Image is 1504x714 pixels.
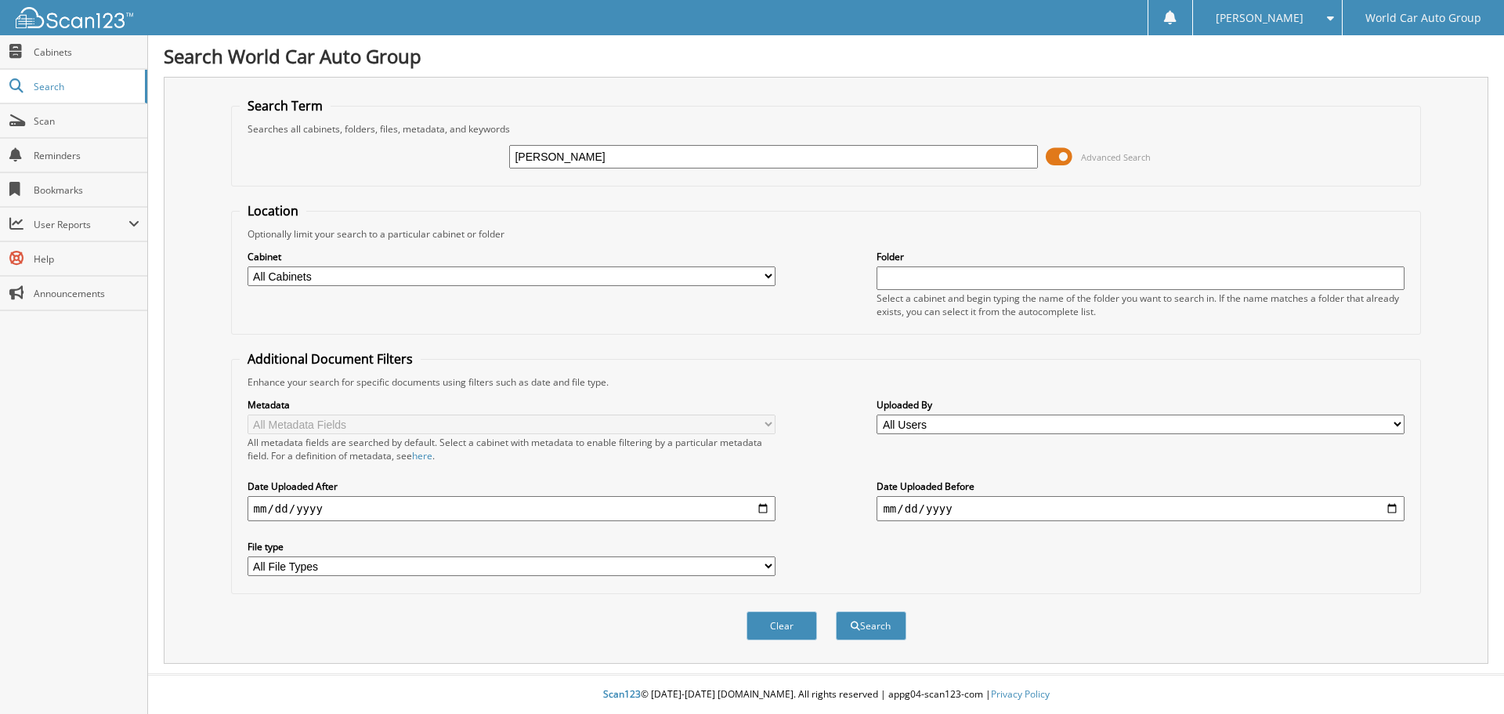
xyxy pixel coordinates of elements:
span: Scan123 [603,687,641,701]
button: Clear [747,611,817,640]
span: Announcements [34,287,139,300]
label: Uploaded By [877,398,1405,411]
span: [PERSON_NAME] [1216,13,1303,23]
legend: Additional Document Filters [240,350,421,368]
div: © [DATE]-[DATE] [DOMAIN_NAME]. All rights reserved | appg04-scan123-com | [148,676,1504,714]
button: Search [836,611,906,640]
div: Optionally limit your search to a particular cabinet or folder [240,227,1413,241]
label: Date Uploaded After [248,480,775,493]
a: here [412,449,432,462]
input: end [877,496,1405,521]
h1: Search World Car Auto Group [164,43,1488,69]
span: Cabinets [34,45,139,59]
legend: Search Term [240,97,331,114]
a: Privacy Policy [991,687,1050,701]
label: Cabinet [248,250,775,263]
label: Folder [877,250,1405,263]
label: Metadata [248,398,775,411]
iframe: Chat Widget [1426,639,1504,714]
span: Help [34,252,139,266]
div: Searches all cabinets, folders, files, metadata, and keywords [240,122,1413,136]
label: Date Uploaded Before [877,480,1405,493]
span: User Reports [34,218,128,231]
img: scan123-logo-white.svg [16,7,133,28]
span: Bookmarks [34,183,139,197]
span: Scan [34,114,139,128]
span: World Car Auto Group [1365,13,1481,23]
span: Search [34,80,137,93]
div: Enhance your search for specific documents using filters such as date and file type. [240,375,1413,389]
span: Advanced Search [1081,151,1151,163]
span: Reminders [34,149,139,162]
div: All metadata fields are searched by default. Select a cabinet with metadata to enable filtering b... [248,436,775,462]
legend: Location [240,202,306,219]
div: Select a cabinet and begin typing the name of the folder you want to search in. If the name match... [877,292,1405,318]
input: start [248,496,775,521]
label: File type [248,540,775,553]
